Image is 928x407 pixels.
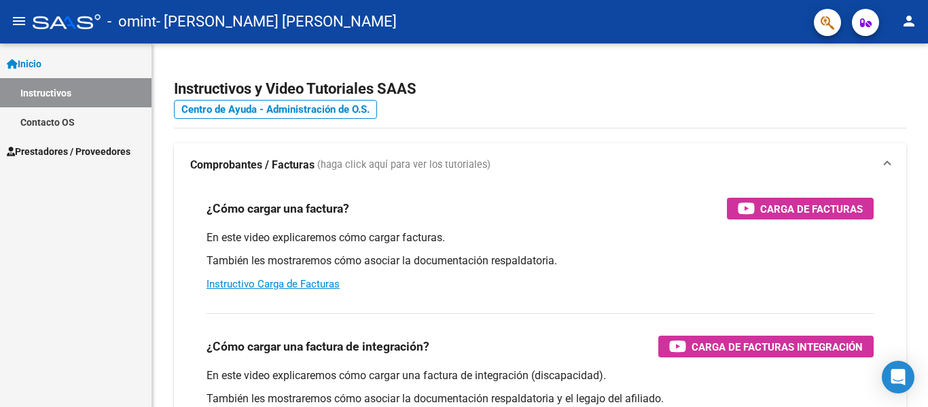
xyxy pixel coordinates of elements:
[174,76,906,102] h2: Instructivos y Video Tutoriales SAAS
[207,278,340,290] a: Instructivo Carga de Facturas
[882,361,914,393] div: Open Intercom Messenger
[174,143,906,187] mat-expansion-panel-header: Comprobantes / Facturas (haga click aquí para ver los tutoriales)
[207,391,874,406] p: También les mostraremos cómo asociar la documentación respaldatoria y el legajo del afiliado.
[7,56,41,71] span: Inicio
[658,336,874,357] button: Carga de Facturas Integración
[190,158,315,173] strong: Comprobantes / Facturas
[156,7,397,37] span: - [PERSON_NAME] [PERSON_NAME]
[11,13,27,29] mat-icon: menu
[207,253,874,268] p: También les mostraremos cómo asociar la documentación respaldatoria.
[7,144,130,159] span: Prestadores / Proveedores
[207,230,874,245] p: En este video explicaremos cómo cargar facturas.
[207,337,429,356] h3: ¿Cómo cargar una factura de integración?
[107,7,156,37] span: - omint
[760,200,863,217] span: Carga de Facturas
[692,338,863,355] span: Carga de Facturas Integración
[317,158,490,173] span: (haga click aquí para ver los tutoriales)
[901,13,917,29] mat-icon: person
[207,368,874,383] p: En este video explicaremos cómo cargar una factura de integración (discapacidad).
[727,198,874,219] button: Carga de Facturas
[207,199,349,218] h3: ¿Cómo cargar una factura?
[174,100,377,119] a: Centro de Ayuda - Administración de O.S.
